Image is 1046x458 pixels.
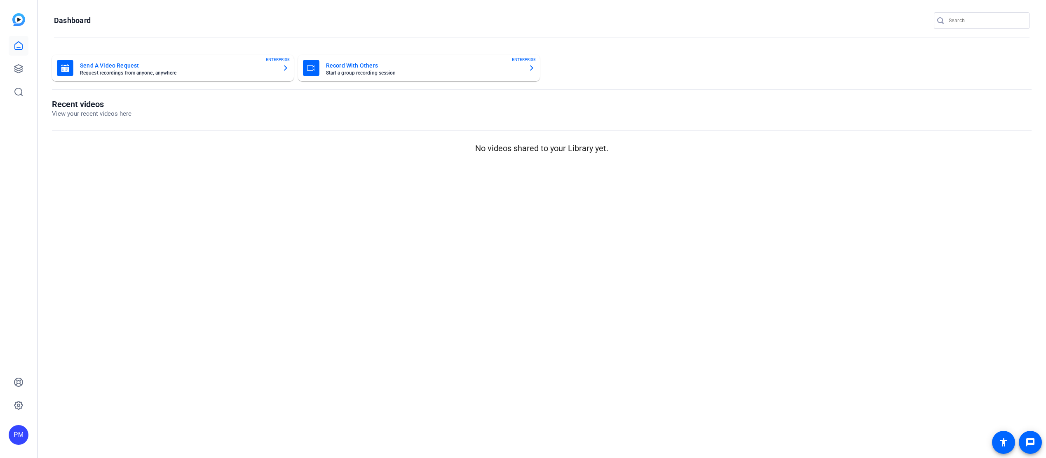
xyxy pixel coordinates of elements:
mat-card-subtitle: Request recordings from anyone, anywhere [80,70,276,75]
p: No videos shared to your Library yet. [52,142,1032,154]
mat-card-title: Record With Others [326,61,522,70]
img: blue-gradient.svg [12,13,25,26]
h1: Recent videos [52,99,131,109]
mat-card-subtitle: Start a group recording session [326,70,522,75]
p: View your recent videos here [52,109,131,119]
button: Record With OthersStart a group recording sessionENTERPRISE [298,55,540,81]
mat-icon: accessibility [999,437,1008,447]
span: ENTERPRISE [266,56,290,63]
span: ENTERPRISE [512,56,536,63]
mat-card-title: Send A Video Request [80,61,276,70]
h1: Dashboard [54,16,91,26]
input: Search [949,16,1023,26]
div: PM [9,425,28,445]
button: Send A Video RequestRequest recordings from anyone, anywhereENTERPRISE [52,55,294,81]
mat-icon: message [1025,437,1035,447]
